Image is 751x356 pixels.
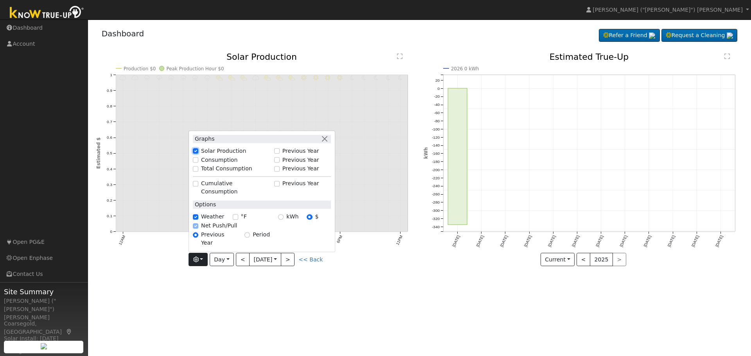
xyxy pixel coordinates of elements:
[96,138,101,169] text: Estimated $
[451,234,460,247] text: [DATE]
[643,234,652,247] text: [DATE]
[432,159,440,164] text: -180
[434,111,440,115] text: -60
[298,256,323,263] a: << Back
[4,335,84,343] div: Solar Install: [DATE]
[124,66,156,72] text: Production $0
[577,253,590,266] button: <
[4,320,84,336] div: Coarsegold, [GEOGRAPHIC_DATA]
[432,192,440,197] text: -260
[691,234,700,247] text: [DATE]
[107,151,112,156] text: 0.5
[649,32,655,39] img: retrieve
[253,231,270,239] label: Period
[107,198,112,202] text: 0.2
[4,286,84,297] span: Site Summary
[6,4,88,22] img: Know True-Up
[595,234,604,247] text: [DATE]
[434,95,440,99] text: -20
[166,66,224,72] text: Peak Production Hour $0
[307,214,312,220] input: $
[201,147,246,155] label: Solar Production
[41,343,47,349] img: retrieve
[432,127,440,131] text: -100
[193,148,198,154] input: Solar Production
[107,88,112,93] text: 0.9
[193,201,216,209] label: Options
[432,216,440,221] text: -320
[274,148,280,154] input: Previous Year
[434,119,440,123] text: -80
[193,232,198,238] input: Previous Year
[107,214,112,218] text: 0.1
[434,102,440,107] text: -40
[201,213,224,221] label: Weather
[66,329,73,335] a: Map
[315,213,319,221] label: $
[244,232,250,238] input: Period
[432,168,440,172] text: -200
[547,234,556,247] text: [DATE]
[282,147,319,155] label: Previous Year
[476,234,485,247] text: [DATE]
[619,234,628,247] text: [DATE]
[499,234,508,247] text: [DATE]
[451,66,479,72] text: 2026 0 kWh
[107,120,112,124] text: 0.7
[281,253,295,266] button: >
[278,214,284,220] input: kWh
[4,341,84,349] div: System Size: 16.40 kW
[4,297,84,322] div: [PERSON_NAME] ("[PERSON_NAME]") [PERSON_NAME]
[201,165,252,173] label: Total Consumption
[233,214,238,220] input: °F
[550,52,629,62] text: Estimated True-Up
[282,156,319,164] label: Previous Year
[193,166,198,172] input: Total Consumption
[590,253,613,266] button: 2025
[593,7,743,13] span: [PERSON_NAME] ("[PERSON_NAME]") [PERSON_NAME]
[201,180,270,196] label: Cumulative Consumption
[193,214,198,220] input: Weather
[541,253,575,266] button: Current
[435,78,440,82] text: 20
[193,181,198,186] input: Cumulative Consumption
[110,229,112,234] text: 0
[274,181,280,186] input: Previous Year
[236,253,250,266] button: <
[193,157,198,163] input: Consumption
[282,165,319,173] label: Previous Year
[724,53,730,59] text: 
[107,167,112,171] text: 0.4
[432,176,440,180] text: -220
[193,135,215,143] label: Graphs
[118,235,126,246] text: 12AM
[599,29,660,42] a: Refer a Friend
[432,200,440,204] text: -280
[432,143,440,148] text: -140
[249,253,281,266] button: [DATE]
[107,182,112,187] text: 0.3
[274,157,280,163] input: Previous Year
[102,29,144,38] a: Dashboard
[432,184,440,188] text: -240
[282,180,319,188] label: Previous Year
[274,166,280,172] input: Previous Year
[523,234,532,247] text: [DATE]
[201,231,236,247] label: Previous Year
[226,52,297,62] text: Solar Production
[395,235,403,246] text: 11PM
[571,234,580,247] text: [DATE]
[432,208,440,213] text: -300
[241,213,247,221] label: °F
[432,225,440,229] text: -340
[667,234,676,247] text: [DATE]
[336,235,343,244] text: 6PM
[107,136,112,140] text: 0.6
[397,53,402,59] text: 
[437,86,440,91] text: 0
[423,147,429,159] text: kWh
[201,222,237,230] label: Net Push/Pull
[715,234,724,247] text: [DATE]
[661,29,737,42] a: Request a Cleaning
[432,135,440,140] text: -120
